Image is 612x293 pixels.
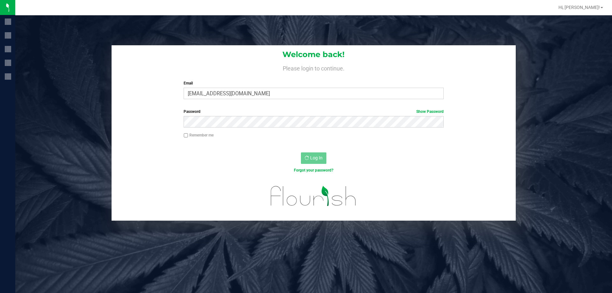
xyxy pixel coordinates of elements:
[294,168,333,172] a: Forgot your password?
[112,50,516,59] h1: Welcome back!
[112,64,516,71] h4: Please login to continue.
[184,133,188,138] input: Remember me
[184,132,214,138] label: Remember me
[184,109,200,114] span: Password
[416,109,444,114] a: Show Password
[184,80,443,86] label: Email
[310,155,323,160] span: Log In
[263,180,364,212] img: flourish_logo.svg
[558,5,600,10] span: Hi, [PERSON_NAME]!
[301,152,326,164] button: Log In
